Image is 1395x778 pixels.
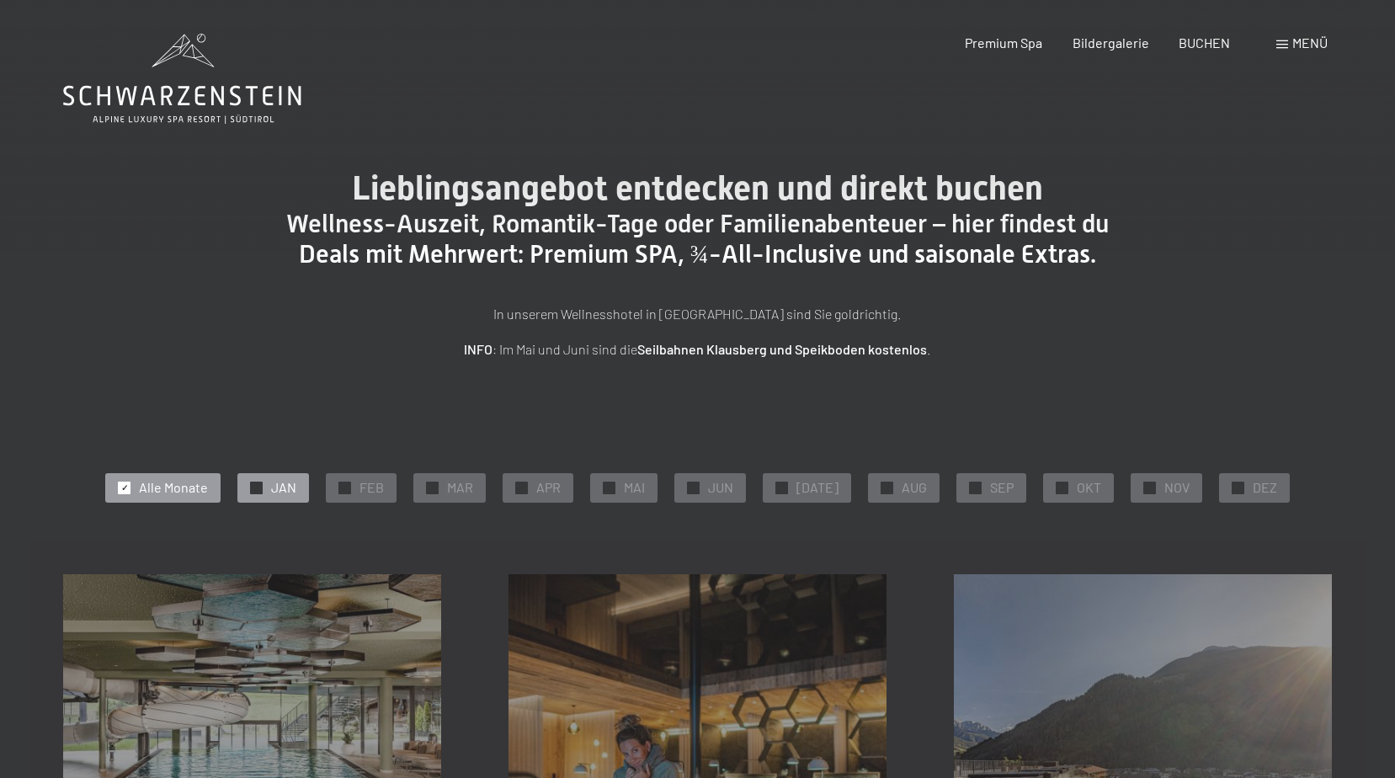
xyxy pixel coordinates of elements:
span: ✓ [253,482,260,493]
a: Bildergalerie [1073,35,1149,51]
span: JUN [708,478,733,497]
span: MAR [447,478,473,497]
span: AUG [902,478,927,497]
span: ✓ [1059,482,1066,493]
a: BUCHEN [1179,35,1230,51]
span: ✓ [606,482,613,493]
span: Menü [1292,35,1328,51]
span: DEZ [1253,478,1277,497]
span: MAI [624,478,645,497]
span: APR [536,478,561,497]
span: ✓ [690,482,697,493]
span: ✓ [121,482,128,493]
span: Alle Monate [139,478,208,497]
span: ✓ [519,482,525,493]
span: OKT [1077,478,1101,497]
strong: INFO [464,341,493,357]
span: Wellness-Auszeit, Romantik-Tage oder Familienabenteuer – hier findest du Deals mit Mehrwert: Prem... [286,209,1109,269]
span: [DATE] [796,478,839,497]
strong: Seilbahnen Klausberg und Speikboden kostenlos [637,341,927,357]
p: In unserem Wellnesshotel in [GEOGRAPHIC_DATA] sind Sie goldrichtig. [277,303,1119,325]
span: ✓ [779,482,785,493]
span: ✓ [342,482,349,493]
span: ✓ [884,482,891,493]
span: SEP [990,478,1014,497]
p: : Im Mai und Juni sind die . [277,338,1119,360]
span: NOV [1164,478,1190,497]
span: FEB [359,478,384,497]
span: ✓ [972,482,979,493]
a: Premium Spa [965,35,1042,51]
span: ✓ [1147,482,1153,493]
span: ✓ [1235,482,1242,493]
span: Lieblingsangebot entdecken und direkt buchen [352,168,1043,208]
span: ✓ [429,482,436,493]
span: JAN [271,478,296,497]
